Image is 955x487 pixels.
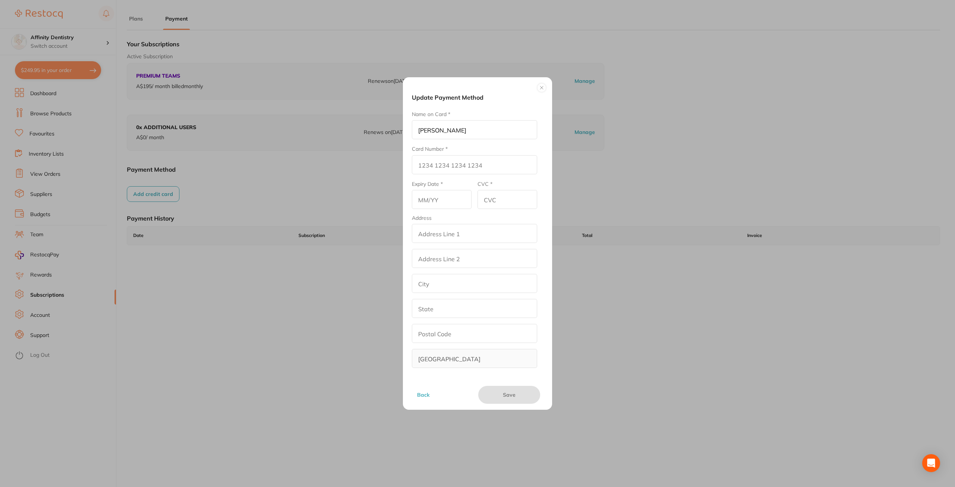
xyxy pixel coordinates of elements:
input: Address Line 2 [412,249,537,268]
input: State [412,299,537,318]
label: Name on Card * [412,111,450,117]
input: 1234 1234 1234 1234 [412,155,537,174]
input: MM/YY [412,190,472,209]
input: Address Line 1 [412,224,537,243]
label: CVC * [477,181,492,187]
label: Card Number * [412,146,448,152]
input: CVC [477,190,537,209]
button: Save [478,386,540,404]
div: Open Intercom Messenger [922,454,940,472]
button: Back [415,386,472,404]
input: City [412,274,537,293]
h5: Update Payment Method [412,93,543,102]
label: Expiry Date * [412,181,443,187]
input: Postal Code [412,324,537,343]
legend: Address [412,215,432,221]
